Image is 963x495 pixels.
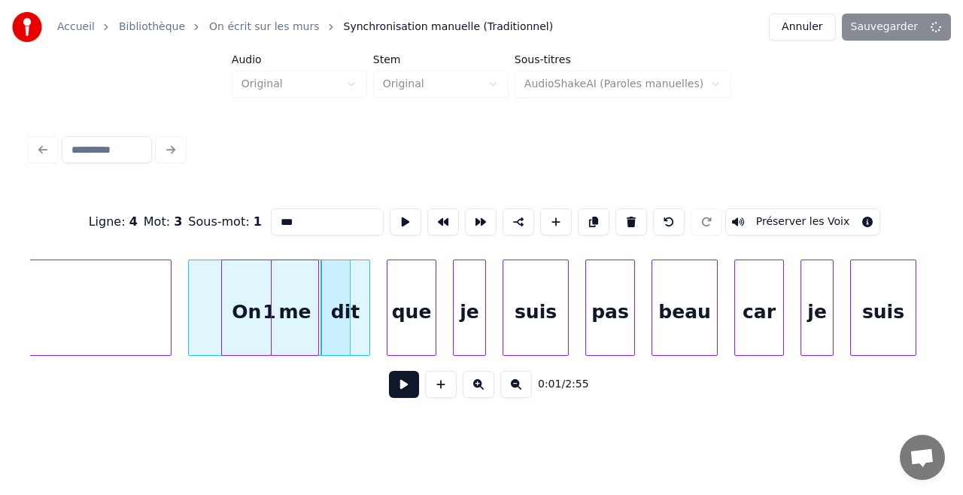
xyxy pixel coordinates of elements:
button: Annuler [769,14,835,41]
span: 2:55 [565,377,588,392]
span: 3 [174,214,182,229]
div: / [538,377,574,392]
div: Ouvrir le chat [900,435,945,480]
div: Ligne : [89,213,138,231]
span: Synchronisation manuelle (Traditionnel) [344,20,554,35]
span: 1 [254,214,262,229]
label: Stem [373,54,509,65]
nav: breadcrumb [57,20,553,35]
button: Toggle [725,208,881,235]
a: On écrit sur les murs [209,20,319,35]
img: youka [12,12,42,42]
div: Mot : [144,213,183,231]
div: Sous-mot : [188,213,261,231]
a: Bibliothèque [119,20,185,35]
span: 0:01 [538,377,561,392]
label: Audio [232,54,367,65]
label: Sous-titres [515,54,731,65]
a: Accueil [57,20,95,35]
span: 4 [129,214,138,229]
